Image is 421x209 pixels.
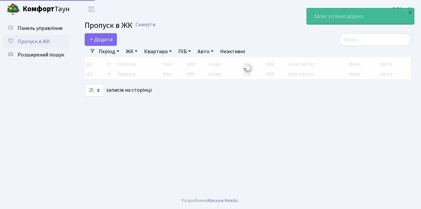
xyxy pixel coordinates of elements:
input: Пошук... [339,33,411,46]
span: Таун [23,4,70,15]
a: Додати [85,33,117,46]
a: Авто [195,46,216,57]
span: Додати [89,36,113,43]
div: × [407,9,413,16]
a: ПІБ [176,46,194,57]
a: Квартира [141,46,174,57]
span: Панель управління [18,25,62,32]
img: Обробка... [243,63,253,74]
select: записів на сторінці [85,84,104,97]
a: ВЛ2 -. К. [392,5,413,13]
span: Розширений пошук [18,51,64,58]
b: Комфорт [23,4,54,14]
a: Період [96,46,122,57]
b: ВЛ2 -. К. [392,6,413,13]
a: Панель управління [3,22,70,35]
span: Пропуск в ЖК [18,38,50,45]
div: Запис успішно додано. [307,8,414,24]
label: записів на сторінці [85,84,152,97]
a: Неактивні [217,46,248,57]
button: Переключити навігацію [83,4,100,15]
div: Розроблено . [182,197,239,204]
a: Massive Kinetic [208,197,238,204]
img: logo.png [7,3,20,16]
a: Скинути [135,22,155,28]
a: Пропуск в ЖК [3,35,70,48]
a: ЖК [123,46,140,57]
a: Розширений пошук [3,48,70,61]
span: Пропуск в ЖК [85,20,132,31]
